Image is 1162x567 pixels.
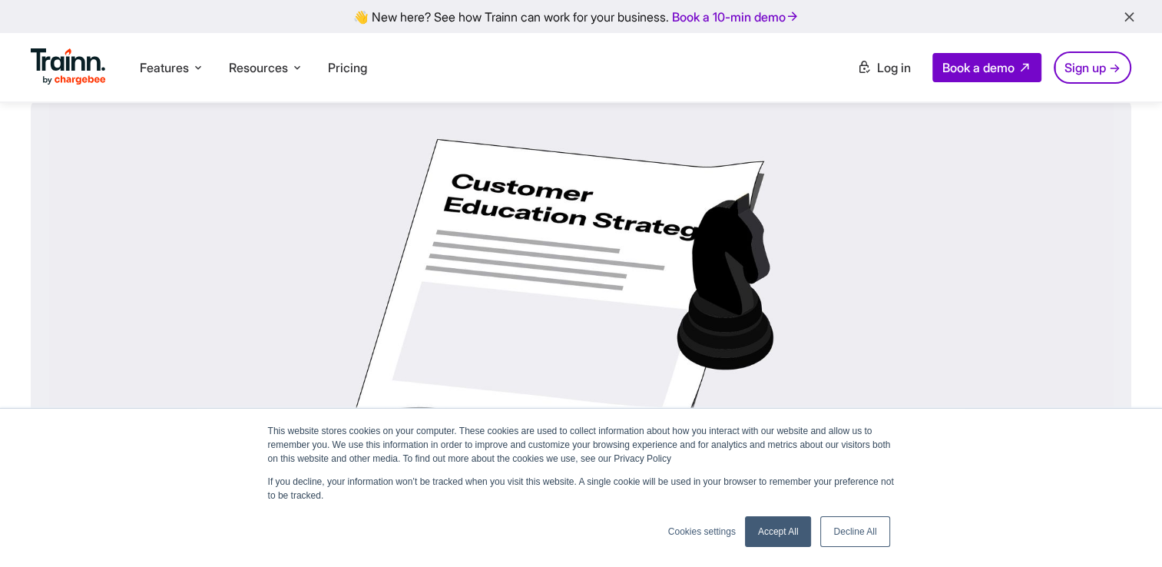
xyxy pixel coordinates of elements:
a: Sign up → [1054,51,1131,84]
p: If you decline, your information won’t be tracked when you visit this website. A single cookie wi... [268,475,895,502]
a: Book a 10-min demo [669,6,803,28]
a: Book a demo [932,53,1041,82]
a: Cookies settings [668,525,736,539]
a: Log in [848,54,920,81]
a: Decline All [820,516,889,547]
img: Trainn Logo [31,48,106,85]
span: Book a demo [942,60,1015,75]
p: This website stores cookies on your computer. These cookies are used to collect information about... [268,424,895,466]
span: Features [140,59,189,76]
a: Accept All [745,516,812,547]
span: Resources [229,59,288,76]
div: 👋 New here? See how Trainn can work for your business. [9,9,1153,24]
a: Pricing [328,60,367,75]
span: Log in [877,60,911,75]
